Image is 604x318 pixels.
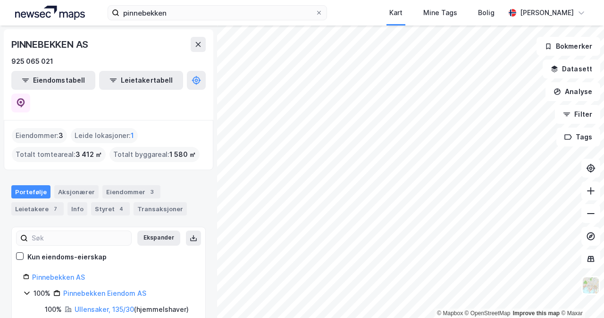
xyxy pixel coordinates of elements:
[147,187,157,197] div: 3
[11,202,64,215] div: Leietakere
[11,71,95,90] button: Eiendomstabell
[34,288,50,299] div: 100%
[169,149,196,160] span: 1 580 ㎡
[12,128,67,143] div: Eiendommer :
[15,6,85,20] img: logo.a4113a55bc3d86da70a041830d287a7e.svg
[437,310,463,317] a: Mapbox
[389,7,403,18] div: Kart
[545,82,600,101] button: Analyse
[478,7,495,18] div: Bolig
[75,149,102,160] span: 3 412 ㎡
[45,304,62,315] div: 100%
[137,231,180,246] button: Ekspander
[423,7,457,18] div: Mine Tags
[134,202,187,215] div: Transaksjoner
[520,7,574,18] div: [PERSON_NAME]
[119,6,315,20] input: Søk på adresse, matrikkel, gårdeiere, leietakere eller personer
[27,251,107,263] div: Kun eiendoms-eierskap
[75,305,134,313] a: Ullensaker, 135/30
[54,185,99,198] div: Aksjonærer
[11,37,90,52] div: PINNEBEKKEN AS
[50,204,60,214] div: 7
[12,147,106,162] div: Totalt tomteareal :
[102,185,160,198] div: Eiendommer
[91,202,130,215] div: Styret
[555,105,600,124] button: Filter
[32,273,85,281] a: Pinnebekken AS
[59,130,63,141] span: 3
[557,273,604,318] iframe: Chat Widget
[28,231,131,245] input: Søk
[75,304,189,315] div: ( hjemmelshaver )
[556,128,600,146] button: Tags
[11,185,50,198] div: Portefølje
[131,130,134,141] span: 1
[63,289,146,297] a: Pinnebekken Eiendom AS
[513,310,560,317] a: Improve this map
[67,202,87,215] div: Info
[537,37,600,56] button: Bokmerker
[465,310,511,317] a: OpenStreetMap
[109,147,200,162] div: Totalt byggareal :
[11,56,53,67] div: 925 065 021
[117,204,126,214] div: 4
[99,71,183,90] button: Leietakertabell
[543,60,600,78] button: Datasett
[71,128,138,143] div: Leide lokasjoner :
